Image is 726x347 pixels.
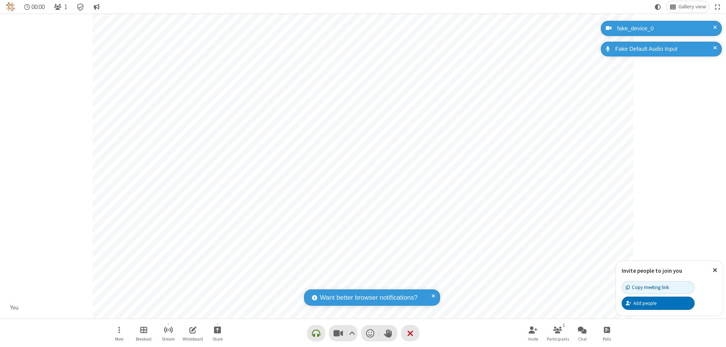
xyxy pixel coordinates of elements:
[561,322,567,329] div: 1
[51,1,70,13] button: Open participant list
[73,1,88,13] div: Meeting details Encryption enabled
[603,337,611,341] span: Polls
[115,337,123,341] span: More
[652,1,664,13] button: Using system theme
[90,1,102,13] button: Conversation
[547,337,569,341] span: Participants
[614,24,716,33] div: fake_device_0
[546,322,569,344] button: Open participant list
[578,337,587,341] span: Chat
[522,322,544,344] button: Invite participants (⌘+Shift+I)
[162,337,175,341] span: Stream
[31,3,45,11] span: 00:00
[183,337,203,341] span: Whiteboard
[613,45,716,53] div: Fake Default Audio Input
[136,337,152,341] span: Breakout
[707,261,723,280] button: Close popover
[596,322,618,344] button: Open poll
[213,337,223,341] span: Share
[678,4,706,10] span: Gallery view
[206,322,229,344] button: Start sharing
[361,325,379,341] button: Send a reaction
[626,284,669,291] div: Copy meeting link
[667,1,709,13] button: Change layout
[347,325,357,341] button: Video setting
[307,325,325,341] button: Connect your audio
[157,322,180,344] button: Start streaming
[401,325,419,341] button: End or leave meeting
[181,322,204,344] button: Open shared whiteboard
[6,2,15,11] img: QA Selenium DO NOT DELETE OR CHANGE
[571,322,594,344] button: Open chat
[132,322,155,344] button: Manage Breakout Rooms
[329,325,357,341] button: Stop video (⌘+Shift+V)
[622,267,682,274] label: Invite people to join you
[528,337,538,341] span: Invite
[712,1,723,13] button: Fullscreen
[622,297,695,309] button: Add people
[8,303,22,312] div: You
[379,325,397,341] button: Raise hand
[320,293,417,303] span: Want better browser notifications?
[64,3,67,11] span: 1
[622,281,695,294] button: Copy meeting link
[21,1,48,13] div: Timer
[108,322,130,344] button: Open menu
